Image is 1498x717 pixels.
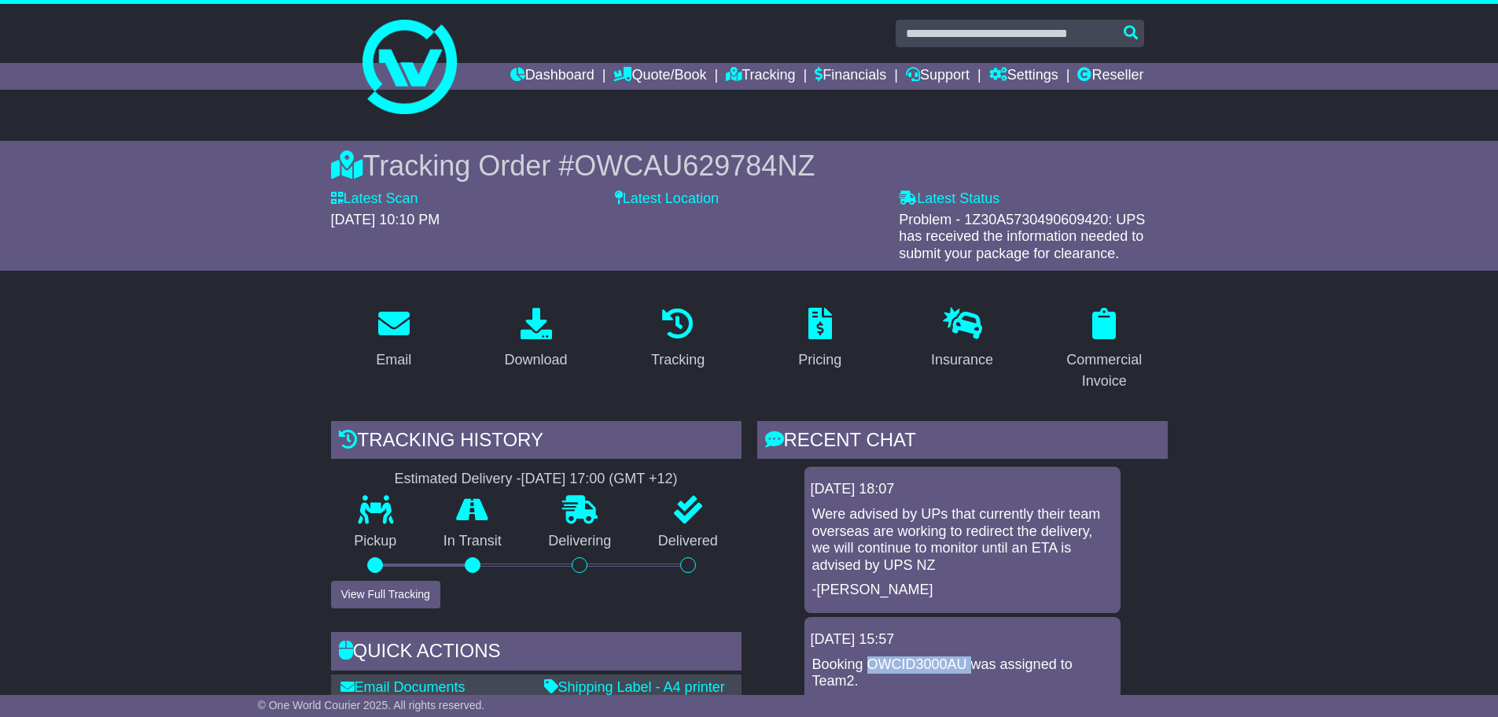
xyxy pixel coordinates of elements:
[331,421,742,464] div: Tracking history
[899,212,1145,261] span: Problem - 1Z30A5730490609420: UPS has received the information needed to submit your package for ...
[635,533,742,550] p: Delivered
[726,63,795,90] a: Tracking
[331,149,1168,183] div: Tracking Order #
[331,471,742,488] div: Estimated Delivery -
[757,421,1168,464] div: RECENT CHAT
[494,302,577,376] a: Download
[921,302,1003,376] a: Insurance
[258,699,485,711] span: © One World Courier 2025. All rights reserved.
[331,190,418,208] label: Latest Scan
[906,63,970,90] a: Support
[613,63,706,90] a: Quote/Book
[574,150,815,182] span: OWCAU629784NZ
[504,349,567,371] div: Download
[331,632,742,674] div: Quick Actions
[812,582,1113,599] p: -[PERSON_NAME]
[376,349,411,371] div: Email
[521,471,678,488] div: [DATE] 17:00 (GMT +12)
[812,656,1113,690] p: Booking OWCID3000AU was assigned to Team2.
[340,679,466,695] a: Email Documents
[811,481,1114,498] div: [DATE] 18:07
[815,63,886,90] a: Financials
[525,533,635,550] p: Delivering
[989,63,1058,90] a: Settings
[651,349,705,371] div: Tracking
[331,581,440,608] button: View Full Tracking
[1041,302,1168,397] a: Commercial Invoice
[331,212,440,227] span: [DATE] 10:10 PM
[510,63,594,90] a: Dashboard
[1051,349,1158,392] div: Commercial Invoice
[798,349,841,371] div: Pricing
[615,190,719,208] label: Latest Location
[931,349,993,371] div: Insurance
[544,679,725,695] a: Shipping Label - A4 printer
[366,302,421,376] a: Email
[331,533,421,550] p: Pickup
[811,631,1114,649] div: [DATE] 15:57
[812,506,1113,574] p: Were advised by UPs that currently their team overseas are working to redirect the delivery, we w...
[899,190,999,208] label: Latest Status
[641,302,715,376] a: Tracking
[420,533,525,550] p: In Transit
[788,302,852,376] a: Pricing
[1077,63,1143,90] a: Reseller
